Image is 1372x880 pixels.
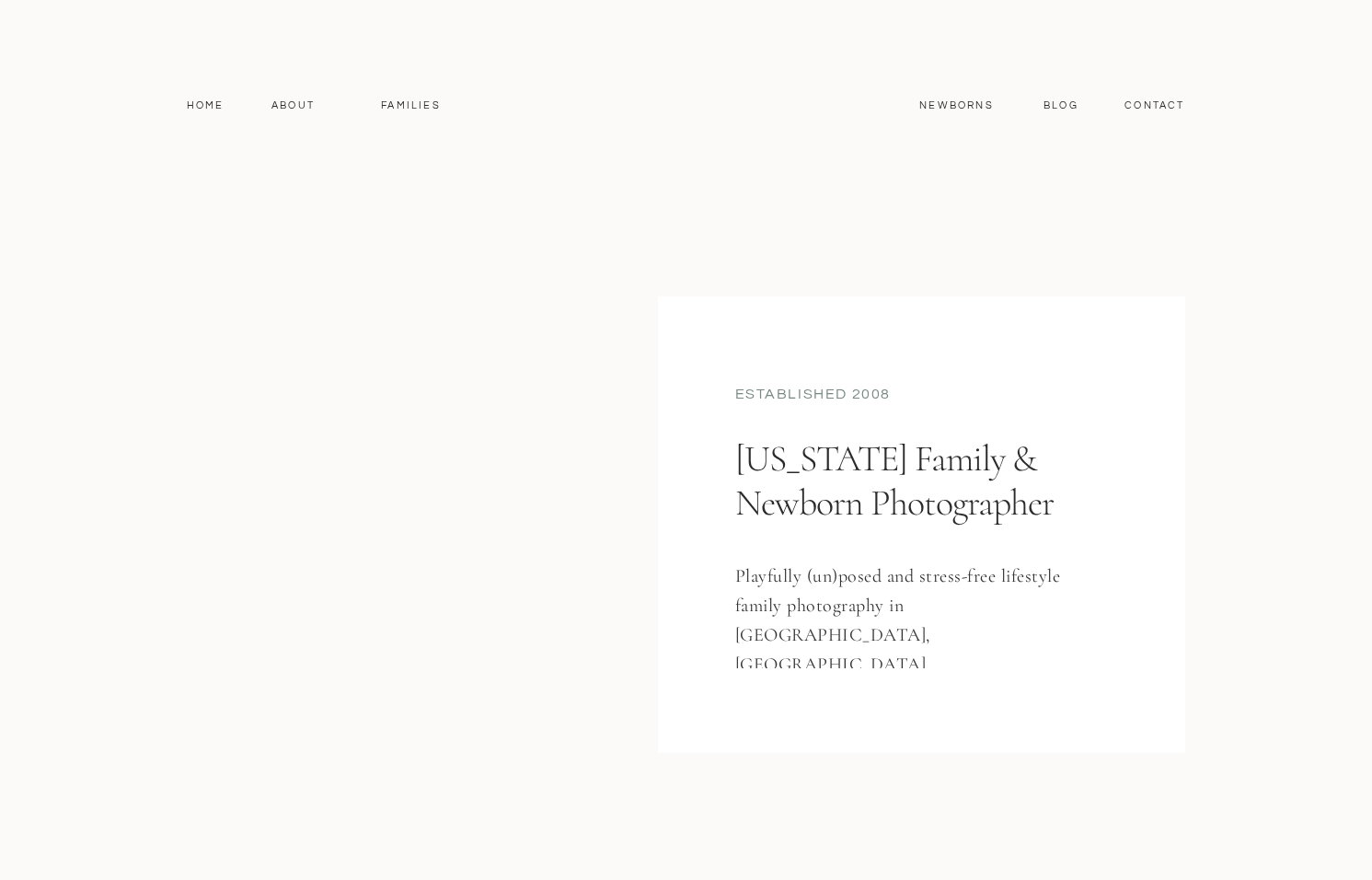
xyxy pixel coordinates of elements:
[735,384,1109,409] div: established 2008
[370,98,453,114] a: Families
[735,562,1082,668] h3: Playfully (un)posed and stress-free lifestyle family photography in [GEOGRAPHIC_DATA], [GEOGRAPHI...
[1115,98,1195,114] a: contact
[267,98,320,114] a: About
[179,98,233,114] a: Home
[735,436,1100,596] h1: [US_STATE] Family & Newborn Photographer
[913,98,1001,114] a: Newborns
[1040,98,1083,114] a: Blog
